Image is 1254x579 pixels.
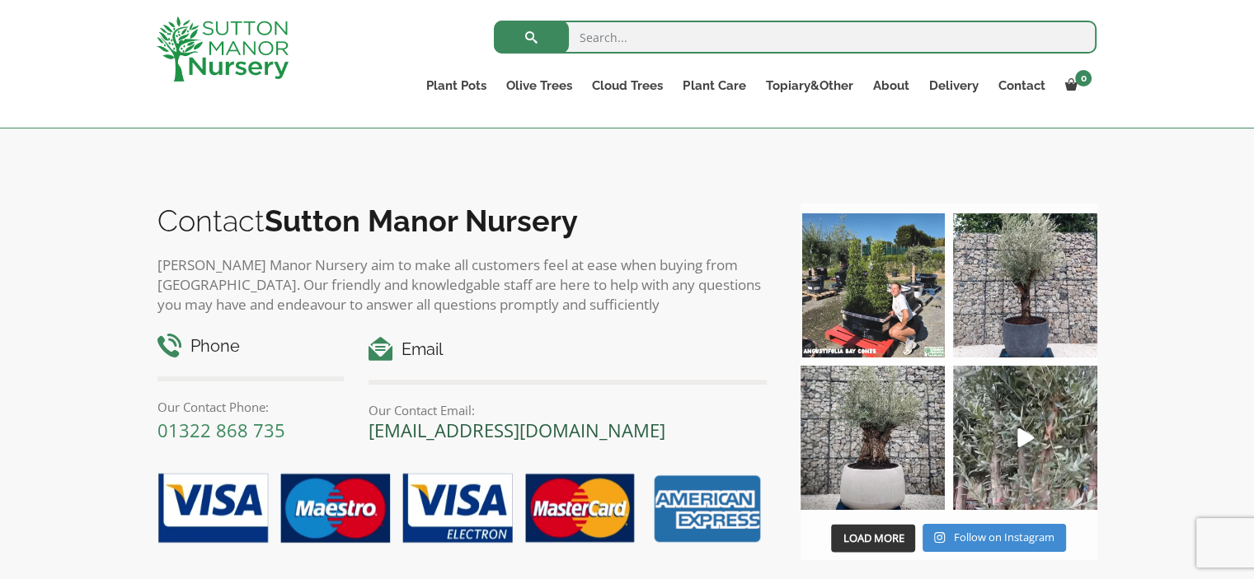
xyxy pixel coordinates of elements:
[988,74,1054,97] a: Contact
[1017,428,1034,447] svg: Play
[953,366,1097,510] img: New arrivals Monday morning of beautiful olive trees 🤩🤩 The weather is beautiful this summer, gre...
[843,530,904,544] span: Load More
[755,74,862,97] a: Topiary&Other
[954,530,1054,544] span: Follow on Instagram
[369,418,665,442] a: [EMAIL_ADDRESS][DOMAIN_NAME]
[145,464,768,554] img: payment-options.png
[934,531,945,544] svg: Instagram
[416,74,496,97] a: Plant Pots
[369,400,767,420] p: Our Contact Email:
[157,397,345,417] p: Our Contact Phone:
[673,74,755,97] a: Plant Care
[157,16,289,82] img: logo
[953,366,1097,510] a: Play
[1075,70,1092,86] span: 0
[494,21,1097,54] input: Search...
[157,203,768,238] h2: Contact
[801,366,945,510] img: Check out this beauty we potted at our nursery today ❤️‍🔥 A huge, ancient gnarled Olive tree plan...
[831,524,915,552] button: Load More
[265,203,578,238] b: Sutton Manor Nursery
[801,213,945,357] img: Our elegant & picturesque Angustifolia Cones are an exquisite addition to your Bay Tree collectio...
[496,74,582,97] a: Olive Trees
[923,524,1065,552] a: Instagram Follow on Instagram
[918,74,988,97] a: Delivery
[953,213,1097,357] img: A beautiful multi-stem Spanish Olive tree potted in our luxurious fibre clay pots 😍😍
[582,74,673,97] a: Cloud Trees
[369,337,767,362] h4: Email
[1054,74,1097,97] a: 0
[862,74,918,97] a: About
[157,255,768,315] p: [PERSON_NAME] Manor Nursery aim to make all customers feel at ease when buying from [GEOGRAPHIC_D...
[157,418,285,442] a: 01322 868 735
[157,334,345,359] h4: Phone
